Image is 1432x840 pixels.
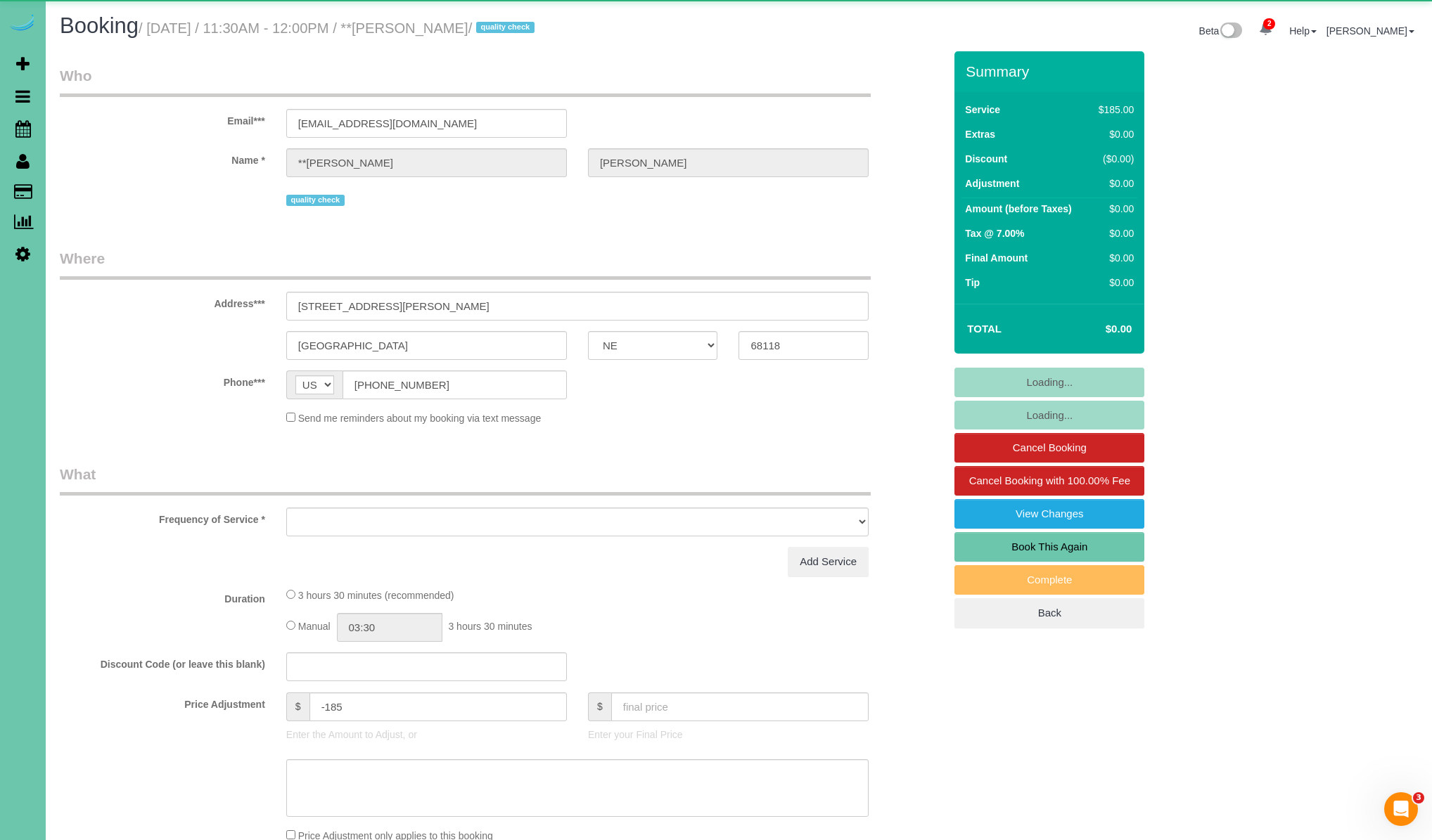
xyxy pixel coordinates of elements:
[965,251,1028,265] label: Final Amount
[49,587,276,606] label: Duration
[954,532,1144,562] a: Book This Again
[1063,323,1132,335] h4: $0.00
[1263,18,1275,30] span: 2
[788,547,869,576] a: Add Service
[1093,152,1134,166] div: ($0.00)
[1289,25,1317,37] a: Help
[1093,176,1134,190] div: $0.00
[286,195,345,206] span: quality check
[298,590,454,601] span: 3 hours 30 minutes (recommended)
[967,323,1002,335] strong: Total
[965,176,1019,190] label: Adjustment
[965,127,995,141] label: Extras
[49,148,276,167] label: Name *
[1093,103,1134,117] div: $185.00
[954,433,1144,463] a: Cancel Booking
[49,692,276,711] label: Price Adjustment
[60,13,139,38] span: Booking
[49,508,276,526] label: Frequency of Service *
[965,103,1000,117] label: Service
[298,413,542,424] span: Send me reminders about my booking via text message
[954,598,1144,628] a: Back
[476,22,535,33] span: quality check
[468,20,539,36] span: /
[1326,25,1414,37] a: [PERSON_NAME]
[1093,226,1134,240] div: $0.00
[60,464,871,496] legend: What
[588,728,869,742] p: Enter your Final Price
[1093,202,1134,216] div: $0.00
[966,63,1137,79] h3: Summary
[60,65,871,97] legend: Who
[1384,792,1418,826] iframe: Intercom live chat
[286,728,567,742] p: Enter the Amount to Adjust, or
[1252,14,1279,45] a: 2
[588,692,611,721] span: $
[448,621,532,632] span: 3 hours 30 minutes
[286,692,309,721] span: $
[969,474,1130,486] span: Cancel Booking with 100.00% Fee
[965,202,1071,216] label: Amount (before Taxes)
[1413,792,1424,803] span: 3
[965,152,1007,166] label: Discount
[8,14,37,34] img: Automaid Logo
[1093,276,1134,290] div: $0.00
[60,248,871,280] legend: Where
[298,621,331,632] span: Manual
[954,466,1144,496] a: Cancel Booking with 100.00% Fee
[965,276,980,290] label: Tip
[139,20,539,36] small: / [DATE] / 11:30AM - 12:00PM / **[PERSON_NAME]
[1199,25,1243,37] a: Beta
[1093,127,1134,141] div: $0.00
[1093,251,1134,265] div: $0.00
[49,652,276,671] label: Discount Code (or leave this blank)
[611,692,869,721] input: final price
[965,226,1024,240] label: Tax @ 7.00%
[1219,22,1242,41] img: New interface
[954,499,1144,529] a: View Changes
